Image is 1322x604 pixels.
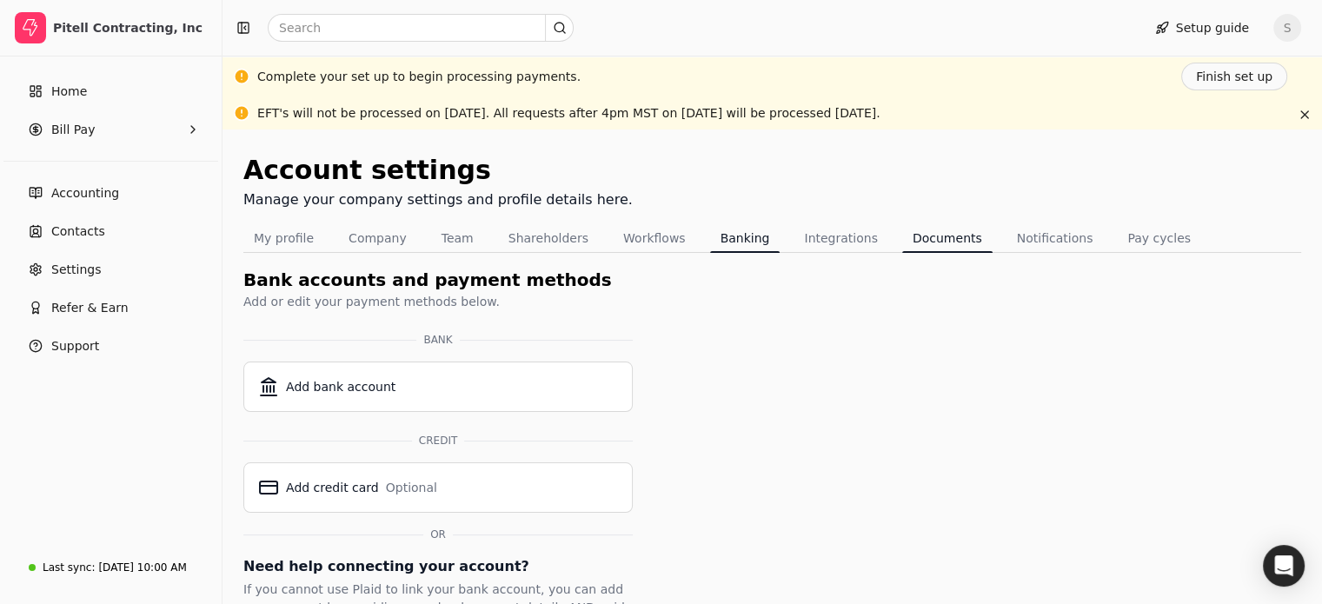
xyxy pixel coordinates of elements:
[338,224,417,252] button: Company
[243,150,633,189] div: Account settings
[286,479,379,497] div: Add credit card
[386,479,437,497] div: Optional
[430,527,446,542] span: OR
[51,184,119,202] span: Accounting
[51,337,99,355] span: Support
[1006,224,1104,252] button: Notifications
[286,378,395,396] div: Add bank account
[51,261,101,279] span: Settings
[7,112,215,147] button: Bill Pay
[243,293,633,311] div: Add or edit your payment methods below.
[43,560,95,575] div: Last sync:
[7,290,215,325] button: Refer & Earn
[51,222,105,241] span: Contacts
[7,552,215,583] a: Last sync:[DATE] 10:00 AM
[7,214,215,249] a: Contacts
[51,83,87,101] span: Home
[243,224,324,252] button: My profile
[98,560,186,575] div: [DATE] 10:00 AM
[243,224,1301,253] nav: Tabs
[53,19,207,37] div: Pitell Contracting, Inc
[243,556,633,577] div: Need help connecting your account?
[794,224,887,252] button: Integrations
[243,462,633,513] button: Add credit cardOptional
[423,332,452,348] span: BANK
[902,224,993,252] button: Documents
[613,224,696,252] button: Workflows
[243,362,633,412] button: Add bank account
[51,121,95,139] span: Bill Pay
[7,252,215,287] a: Settings
[431,224,484,252] button: Team
[419,433,457,448] span: CREDIT
[1263,545,1305,587] div: Open Intercom Messenger
[1181,63,1287,90] button: Finish set up
[498,224,599,252] button: Shareholders
[257,68,581,86] div: Complete your set up to begin processing payments.
[710,224,781,252] button: Banking
[243,267,633,293] div: Bank accounts and payment methods
[7,176,215,210] a: Accounting
[51,299,129,317] span: Refer & Earn
[1273,14,1301,42] button: S
[1117,224,1201,252] button: Pay cycles
[268,14,574,42] input: Search
[257,104,880,123] div: EFT's will not be processed on [DATE]. All requests after 4pm MST on [DATE] will be processed [DA...
[243,189,633,210] div: Manage your company settings and profile details here.
[7,329,215,363] button: Support
[7,74,215,109] a: Home
[1141,14,1263,42] button: Setup guide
